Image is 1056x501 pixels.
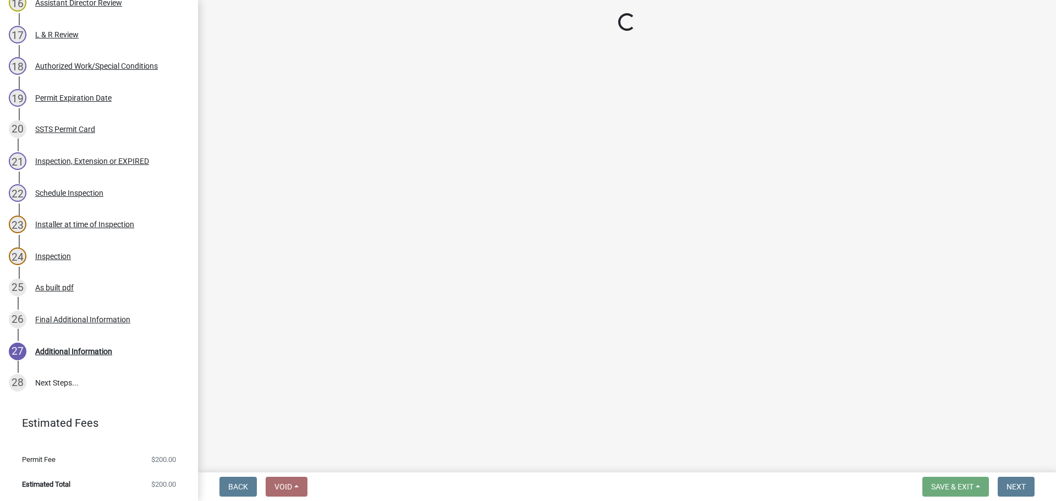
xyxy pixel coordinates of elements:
[151,456,176,463] span: $200.00
[922,477,989,497] button: Save & Exit
[1007,482,1026,491] span: Next
[931,482,974,491] span: Save & Exit
[35,62,158,70] div: Authorized Work/Special Conditions
[9,152,26,170] div: 21
[35,348,112,355] div: Additional Information
[266,477,307,497] button: Void
[35,157,149,165] div: Inspection, Extension or EXPIRED
[9,26,26,43] div: 17
[151,481,176,488] span: $200.00
[998,477,1035,497] button: Next
[35,221,134,228] div: Installer at time of Inspection
[35,31,79,38] div: L & R Review
[9,57,26,75] div: 18
[22,456,56,463] span: Permit Fee
[35,316,130,323] div: Final Additional Information
[9,412,180,434] a: Estimated Fees
[9,279,26,296] div: 25
[35,94,112,102] div: Permit Expiration Date
[228,482,248,491] span: Back
[35,252,71,260] div: Inspection
[35,125,95,133] div: SSTS Permit Card
[35,284,74,291] div: As built pdf
[9,311,26,328] div: 26
[219,477,257,497] button: Back
[9,184,26,202] div: 22
[9,120,26,138] div: 20
[274,482,292,491] span: Void
[9,89,26,107] div: 19
[22,481,70,488] span: Estimated Total
[9,343,26,360] div: 27
[9,216,26,233] div: 23
[9,247,26,265] div: 24
[35,189,103,197] div: Schedule Inspection
[9,374,26,392] div: 28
